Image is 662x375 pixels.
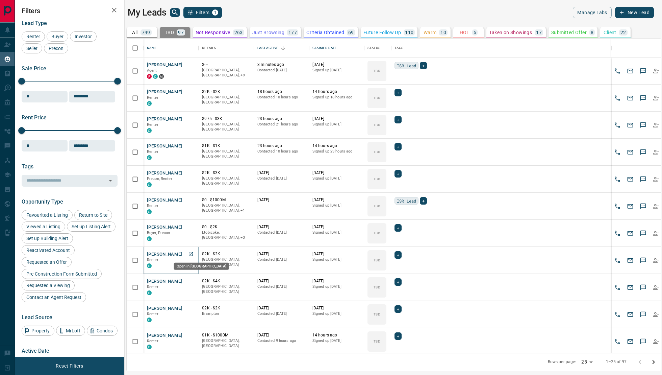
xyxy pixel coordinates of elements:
[278,43,288,53] button: Sort
[397,252,399,258] span: +
[394,332,402,340] div: +
[202,122,250,132] p: [GEOGRAPHIC_DATA], [GEOGRAPHIC_DATA]
[612,147,622,157] button: Call
[374,258,380,263] p: TBD
[627,149,634,156] svg: Email
[651,174,661,184] button: Reallocate
[638,201,648,211] button: SMS
[46,46,66,51] span: Precon
[614,311,621,318] svg: Call
[367,39,380,57] div: Status
[24,34,43,39] span: Renter
[394,89,402,96] div: +
[640,230,646,237] svg: Sms
[614,257,621,264] svg: Call
[474,30,476,35] p: 5
[257,257,306,262] p: Contacted [DATE]
[174,263,229,270] div: Open in [GEOGRAPHIC_DATA]
[374,204,380,209] p: TBD
[612,93,622,103] button: Call
[312,305,361,311] p: [DATE]
[551,30,587,35] p: Submitted Offer
[147,177,172,181] span: Precon, Renter
[87,326,118,336] div: Condos
[147,278,182,285] button: [PERSON_NAME]
[627,68,634,74] svg: Email
[312,203,361,208] p: Signed up [DATE]
[614,284,621,291] svg: Call
[24,224,63,229] span: Viewed a Listing
[460,30,469,35] p: HOT
[440,30,446,35] p: 10
[614,68,621,74] svg: Call
[312,89,361,95] p: 14 hours ago
[627,203,634,210] svg: Email
[312,39,337,57] div: Claimed Date
[24,283,72,288] span: Requested a Viewing
[651,309,661,320] button: Reallocate
[147,182,152,187] div: condos.ca
[653,257,659,264] svg: Reallocate
[312,224,361,230] p: [DATE]
[147,116,182,122] button: [PERSON_NAME]
[422,197,425,204] span: +
[653,203,659,210] svg: Reallocate
[536,30,542,35] p: 17
[397,170,399,177] span: +
[22,65,46,72] span: Sale Price
[202,39,216,57] div: Details
[612,336,622,347] button: Call
[202,284,250,295] p: [GEOGRAPHIC_DATA], [GEOGRAPHIC_DATA]
[625,336,635,347] button: Email
[374,177,380,182] p: TBD
[638,255,648,265] button: SMS
[312,284,361,289] p: Signed up [DATE]
[405,30,413,35] p: 110
[625,309,635,320] button: Email
[651,147,661,157] button: Reallocate
[29,328,52,333] span: Property
[257,116,306,122] p: 23 hours ago
[257,122,306,127] p: Contacted 21 hours ago
[397,116,399,123] span: +
[22,233,73,243] div: Set up Building Alert
[178,30,184,35] p: 97
[653,284,659,291] svg: Reallocate
[22,114,47,121] span: Rent Price
[614,95,621,101] svg: Call
[147,128,152,133] div: condos.ca
[394,39,404,57] div: Tags
[257,251,306,257] p: [DATE]
[653,311,659,318] svg: Reallocate
[627,257,634,264] svg: Email
[640,203,646,210] svg: Sms
[147,224,182,231] button: [PERSON_NAME]
[420,62,427,69] div: +
[94,328,115,333] span: Condos
[638,309,648,320] button: SMS
[22,257,72,267] div: Requested an Offer
[147,258,158,262] span: Renter
[22,245,75,255] div: Reactivated Account
[257,68,306,73] p: Contacted [DATE]
[257,311,306,317] p: Contacted [DATE]
[612,228,622,238] button: Call
[24,248,72,253] span: Reactivated Account
[394,278,402,286] div: +
[22,221,65,232] div: Viewed a Listing
[612,66,622,76] button: Call
[394,251,402,259] div: +
[202,224,250,230] p: $0 - $2K
[132,30,137,35] p: All
[627,95,634,101] svg: Email
[257,284,306,289] p: Contacted [DATE]
[638,93,648,103] button: SMS
[199,39,254,57] div: Details
[24,236,71,241] span: Set up Building Alert
[202,257,250,267] p: [GEOGRAPHIC_DATA], [GEOGRAPHIC_DATA]
[625,228,635,238] button: Email
[24,46,40,51] span: Seller
[348,30,354,35] p: 69
[257,224,306,230] p: [DATE]
[147,155,152,160] div: condos.ca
